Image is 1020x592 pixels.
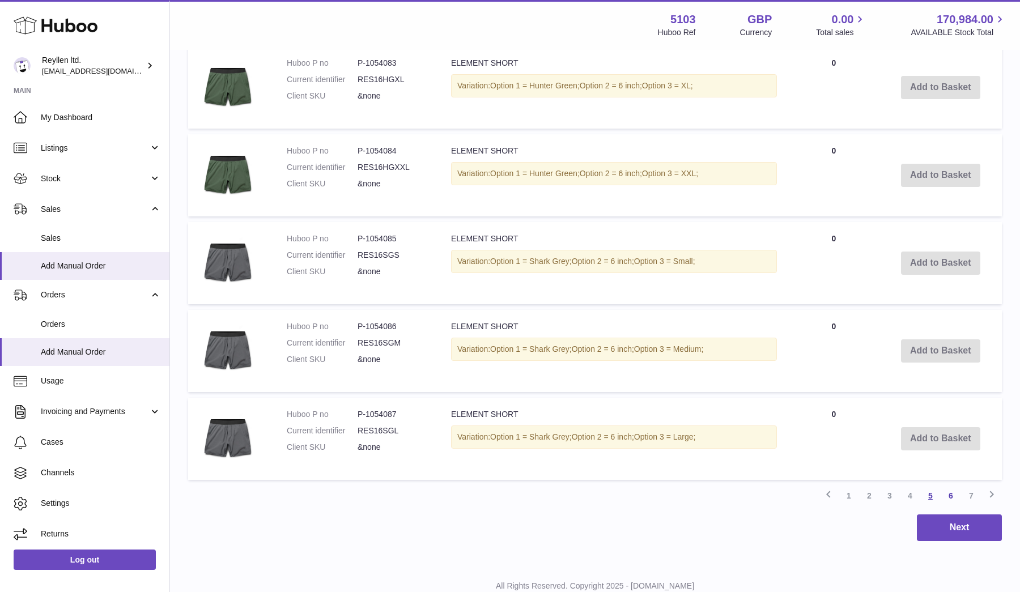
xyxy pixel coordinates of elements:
[41,319,161,330] span: Orders
[41,233,161,244] span: Sales
[634,344,704,354] span: Option 3 = Medium;
[879,485,900,506] a: 3
[358,409,428,420] dd: P-1054087
[788,398,879,480] td: 0
[572,432,634,441] span: Option 2 = 6 inch;
[937,12,993,27] span: 170,984.00
[634,257,695,266] span: Option 3 = Small;
[358,91,428,101] dd: &none
[572,257,634,266] span: Option 2 = 6 inch;
[580,81,642,90] span: Option 2 = 6 inch;
[199,58,256,114] img: ELEMENT SHORT
[287,338,358,348] dt: Current identifier
[287,354,358,365] dt: Client SKU
[14,57,31,74] img: reyllen@reyllen.com
[941,485,961,506] a: 6
[41,173,149,184] span: Stock
[287,409,358,420] dt: Huboo P no
[572,344,634,354] span: Option 2 = 6 inch;
[440,46,788,129] td: ELEMENT SHORT
[42,55,144,76] div: Reyllen ltd.
[287,178,358,189] dt: Client SKU
[358,354,428,365] dd: &none
[199,321,256,378] img: ELEMENT SHORT
[440,398,788,480] td: ELEMENT SHORT
[358,74,428,85] dd: RES16HGXL
[358,146,428,156] dd: P-1054084
[41,261,161,271] span: Add Manual Order
[358,425,428,436] dd: RES16SGL
[451,425,777,449] div: Variation:
[199,233,256,290] img: ELEMENT SHORT
[788,46,879,129] td: 0
[287,250,358,261] dt: Current identifier
[440,134,788,216] td: ELEMENT SHORT
[658,27,696,38] div: Huboo Ref
[788,310,879,392] td: 0
[440,222,788,304] td: ELEMENT SHORT
[287,146,358,156] dt: Huboo P no
[14,550,156,570] a: Log out
[816,12,866,38] a: 0.00 Total sales
[490,432,572,441] span: Option 1 = Shark Grey;
[451,162,777,185] div: Variation:
[451,338,777,361] div: Variation:
[740,27,772,38] div: Currency
[287,425,358,436] dt: Current identifier
[634,432,696,441] span: Option 3 = Large;
[839,485,859,506] a: 1
[41,498,161,509] span: Settings
[358,338,428,348] dd: RES16SGM
[917,514,1002,541] button: Next
[490,81,580,90] span: Option 1 = Hunter Green;
[490,169,580,178] span: Option 1 = Hunter Green;
[42,66,167,75] span: [EMAIL_ADDRESS][DOMAIN_NAME]
[911,12,1006,38] a: 170,984.00 AVAILABLE Stock Total
[358,321,428,332] dd: P-1054086
[358,233,428,244] dd: P-1054085
[451,74,777,97] div: Variation:
[287,162,358,173] dt: Current identifier
[788,134,879,216] td: 0
[788,222,879,304] td: 0
[961,485,981,506] a: 7
[287,321,358,332] dt: Huboo P no
[287,233,358,244] dt: Huboo P no
[41,289,149,300] span: Orders
[832,12,854,27] span: 0.00
[920,485,941,506] a: 5
[41,347,161,357] span: Add Manual Order
[490,257,572,266] span: Option 1 = Shark Grey;
[358,250,428,261] dd: RES16SGS
[580,169,642,178] span: Option 2 = 6 inch;
[747,12,772,27] strong: GBP
[358,58,428,69] dd: P-1054083
[816,27,866,38] span: Total sales
[642,169,698,178] span: Option 3 = XXL;
[41,204,149,215] span: Sales
[41,437,161,448] span: Cases
[287,266,358,277] dt: Client SKU
[451,250,777,273] div: Variation:
[911,27,1006,38] span: AVAILABLE Stock Total
[287,91,358,101] dt: Client SKU
[199,146,256,202] img: ELEMENT SHORT
[287,74,358,85] dt: Current identifier
[859,485,879,506] a: 2
[287,442,358,453] dt: Client SKU
[41,112,161,123] span: My Dashboard
[358,266,428,277] dd: &none
[670,12,696,27] strong: 5103
[41,143,149,154] span: Listings
[358,162,428,173] dd: RES16HGXXL
[41,406,149,417] span: Invoicing and Payments
[440,310,788,392] td: ELEMENT SHORT
[287,58,358,69] dt: Huboo P no
[179,581,1011,591] p: All Rights Reserved. Copyright 2025 - [DOMAIN_NAME]
[358,442,428,453] dd: &none
[41,467,161,478] span: Channels
[490,344,572,354] span: Option 1 = Shark Grey;
[41,529,161,539] span: Returns
[900,485,920,506] a: 4
[41,376,161,386] span: Usage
